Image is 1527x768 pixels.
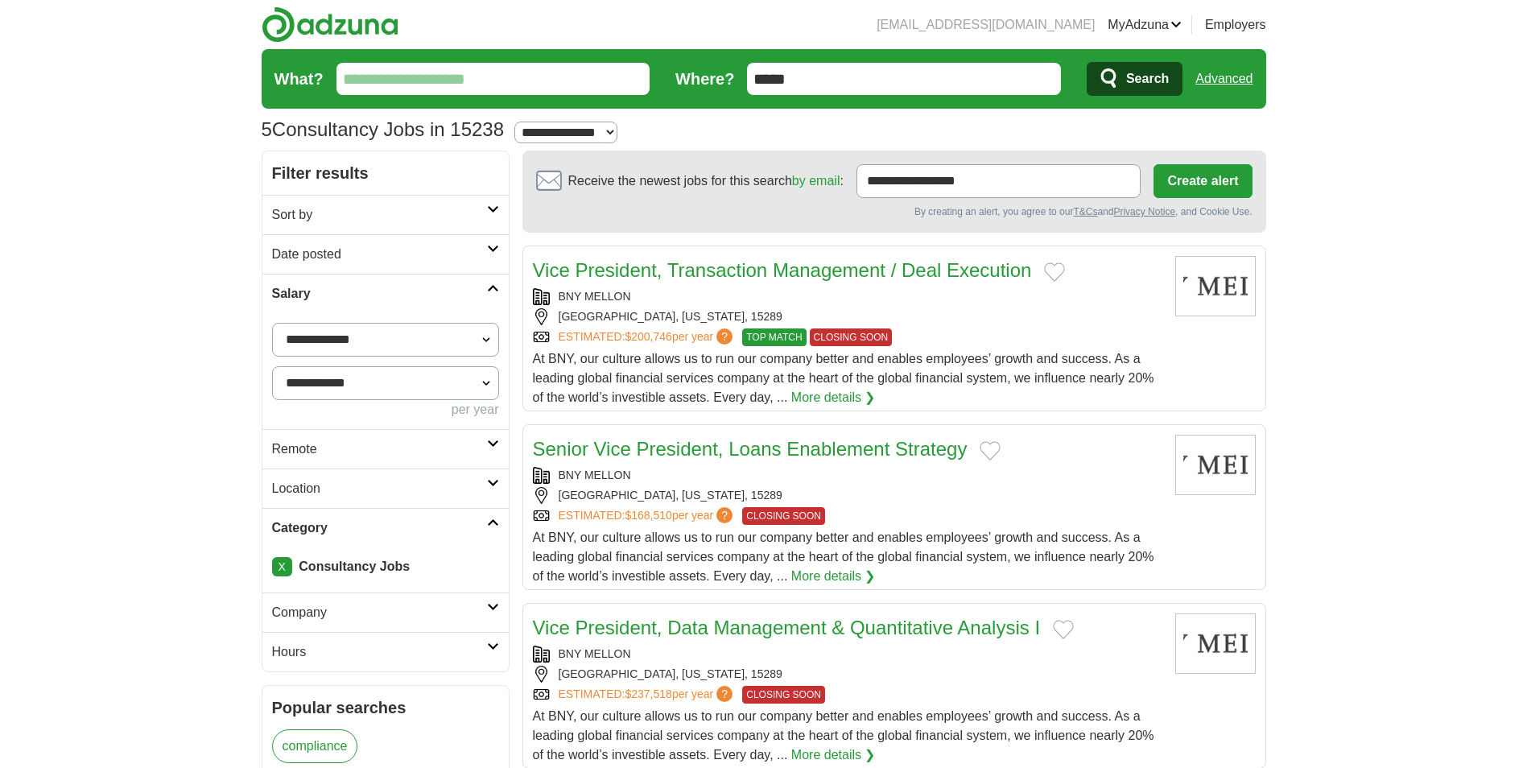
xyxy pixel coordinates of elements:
a: compliance [272,729,358,763]
div: per year [272,400,499,419]
span: $168,510 [625,509,671,522]
a: Salary [262,274,509,313]
a: X [272,557,292,576]
img: BNY Mellon logo [1175,256,1256,316]
span: ? [716,328,733,345]
h2: Salary [272,284,487,303]
button: Add to favorite jobs [1044,262,1065,282]
button: Search [1087,62,1182,96]
button: Create alert [1154,164,1252,198]
span: CLOSING SOON [810,328,893,346]
h2: Location [272,479,487,498]
h2: Popular searches [272,696,499,720]
span: CLOSING SOON [742,686,825,704]
span: TOP MATCH [742,328,806,346]
a: Privacy Notice [1113,206,1175,217]
a: Vice President, Data Management & Quantitative Analysis I [533,617,1041,638]
a: MyAdzuna [1108,15,1182,35]
a: BNY MELLON [559,469,631,481]
h2: Hours [272,642,487,662]
button: Add to favorite jobs [1053,620,1074,639]
a: Remote [262,429,509,469]
a: Company [262,593,509,632]
img: BNY Mellon logo [1175,613,1256,674]
span: At BNY, our culture allows us to run our company better and enables employees’ growth and success... [533,531,1154,583]
h2: Category [272,518,487,538]
label: Where? [675,67,734,91]
a: Hours [262,632,509,671]
span: $237,518 [625,687,671,700]
h2: Sort by [272,205,487,225]
a: Category [262,508,509,547]
label: What? [274,67,324,91]
li: [EMAIL_ADDRESS][DOMAIN_NAME] [877,15,1095,35]
div: [GEOGRAPHIC_DATA], [US_STATE], 15289 [533,666,1162,683]
img: Adzuna logo [262,6,398,43]
a: ESTIMATED:$168,510per year? [559,507,737,525]
a: T&Cs [1073,206,1097,217]
a: More details ❯ [791,388,876,407]
span: Receive the newest jobs for this search : [568,171,844,191]
span: ? [716,507,733,523]
span: ? [716,686,733,702]
a: by email [792,174,840,188]
a: Employers [1205,15,1266,35]
span: 5 [262,115,272,144]
a: Sort by [262,195,509,234]
img: BNY Mellon logo [1175,435,1256,495]
div: By creating an alert, you agree to our and , and Cookie Use. [536,204,1253,219]
a: More details ❯ [791,567,876,586]
span: At BNY, our culture allows us to run our company better and enables employees’ growth and success... [533,709,1154,762]
a: Location [262,469,509,508]
a: Advanced [1195,63,1253,95]
h2: Filter results [262,151,509,195]
a: Date posted [262,234,509,274]
h2: Remote [272,440,487,459]
a: BNY MELLON [559,647,631,660]
a: BNY MELLON [559,290,631,303]
div: [GEOGRAPHIC_DATA], [US_STATE], 15289 [533,308,1162,325]
div: [GEOGRAPHIC_DATA], [US_STATE], 15289 [533,487,1162,504]
span: CLOSING SOON [742,507,825,525]
span: $200,746 [625,330,671,343]
a: Senior Vice President, Loans Enablement Strategy [533,438,968,460]
a: ESTIMATED:$200,746per year? [559,328,737,346]
h2: Date posted [272,245,487,264]
a: Vice President, Transaction Management / Deal Execution [533,259,1032,281]
strong: Consultancy Jobs [299,559,410,573]
span: At BNY, our culture allows us to run our company better and enables employees’ growth and success... [533,352,1154,404]
a: More details ❯ [791,745,876,765]
button: Add to favorite jobs [980,441,1001,460]
a: ESTIMATED:$237,518per year? [559,686,737,704]
h1: Consultancy Jobs in 15238 [262,118,505,140]
span: Search [1126,63,1169,95]
h2: Company [272,603,487,622]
